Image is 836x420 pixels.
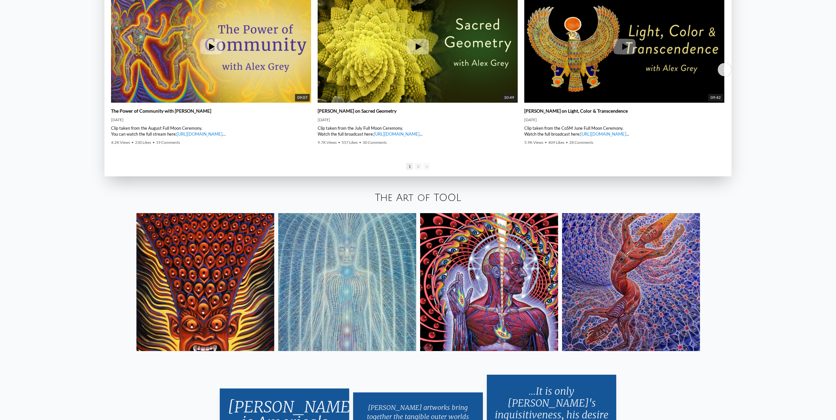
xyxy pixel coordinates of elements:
[708,94,723,101] span: 09:42
[524,117,724,122] div: [DATE]
[569,140,593,145] span: 28 Comments
[318,125,518,137] div: Clip taken from the July Full Moon Ceremony. Watch the full broadcast here: | [PERSON_NAME] | ► W...
[524,125,724,137] div: Clip taken from the CoSM June Full Moon Ceremony. Watch the full broadcast here: | [PERSON_NAME] ...
[502,94,516,101] span: 10:49
[111,108,211,114] a: The Power of Community with [PERSON_NAME]
[423,163,430,170] span: Go to next slide
[566,140,568,145] span: •
[295,94,310,101] span: 09:07
[580,131,626,137] a: [URL][DOMAIN_NAME]
[338,140,340,145] span: •
[318,117,518,122] div: [DATE]
[111,117,311,122] div: [DATE]
[545,140,547,145] span: •
[359,140,361,145] span: •
[415,163,421,170] span: Go to slide 2
[156,140,180,145] span: 19 Comments
[318,140,337,145] span: 9.7K Views
[718,63,731,76] div: Next slide
[406,163,413,170] span: Go to slide 1
[374,131,419,137] a: [URL][DOMAIN_NAME]
[548,140,564,145] span: 409 Likes
[111,125,311,137] div: Clip taken from the August Full Moon Ceremony. You can watch the full stream here: | [PERSON_NAME...
[342,140,358,145] span: 557 Likes
[131,140,134,145] span: •
[111,140,130,145] span: 4.2K Views
[318,108,396,114] a: [PERSON_NAME] on Sacred Geometry
[135,140,151,145] span: 230 Likes
[177,131,222,137] a: [URL][DOMAIN_NAME]
[524,140,543,145] span: 5.9K Views
[524,108,628,114] a: [PERSON_NAME] on Light, Color & Transcendence
[375,192,461,203] a: The Art of TOOL
[363,140,387,145] span: 30 Comments
[152,140,155,145] span: •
